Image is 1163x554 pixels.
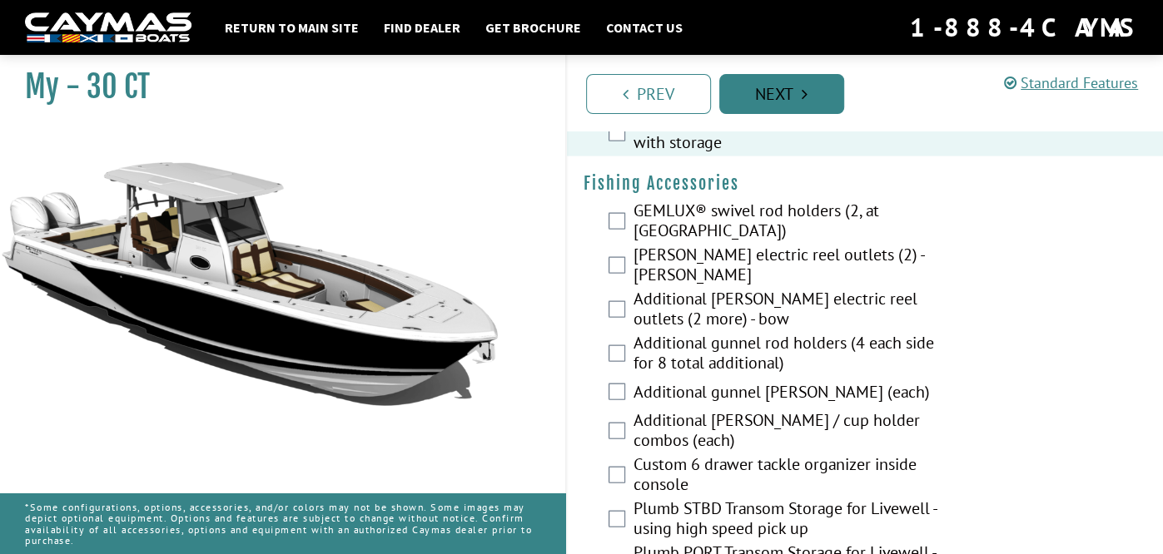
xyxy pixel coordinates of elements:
label: GEMLUX® swivel rod holders (2, at [GEOGRAPHIC_DATA]) [633,200,951,245]
label: Additional gunnel rod holders (4 each side for 8 total additional) [633,333,951,377]
h4: Fishing Accessories [584,173,1147,194]
p: *Some configurations, options, accessories, and/or colors may not be shown. Some images may depic... [25,493,540,554]
h1: My - 30 CT [25,68,524,106]
a: Standard Features [1004,73,1138,92]
label: Plumb STBD Transom Storage for Livewell - using high speed pick up [633,498,951,542]
a: Return to main site [216,17,367,38]
label: Additional [PERSON_NAME] / cup holder combos (each) [633,410,951,454]
a: Next [719,74,844,114]
a: Find Dealer [375,17,469,38]
a: Contact Us [598,17,691,38]
div: 1-888-4CAYMAS [910,9,1138,46]
label: Forward seating module - center section with storage [633,112,951,156]
a: Get Brochure [477,17,589,38]
a: Prev [586,74,711,114]
label: Custom 6 drawer tackle organizer inside console [633,454,951,498]
label: Additional gunnel [PERSON_NAME] (each) [633,382,951,406]
img: white-logo-c9c8dbefe5ff5ceceb0f0178aa75bf4bb51f6bca0971e226c86eb53dfe498488.png [25,12,191,43]
label: [PERSON_NAME] electric reel outlets (2) - [PERSON_NAME] [633,245,951,289]
label: Additional [PERSON_NAME] electric reel outlets (2 more) - bow [633,289,951,333]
